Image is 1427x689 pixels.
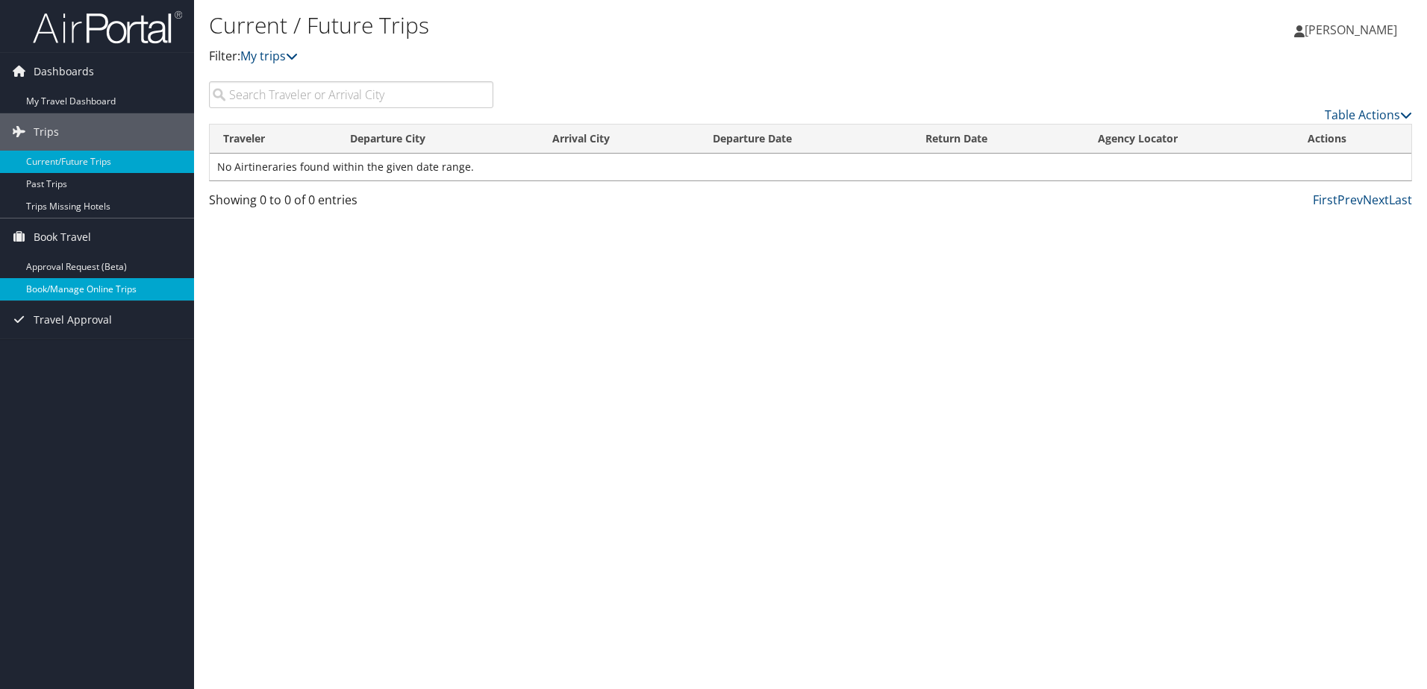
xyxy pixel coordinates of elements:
[337,125,539,154] th: Departure City: activate to sort column ascending
[209,47,1011,66] p: Filter:
[209,191,493,216] div: Showing 0 to 0 of 0 entries
[1294,125,1411,154] th: Actions
[34,218,91,256] span: Book Travel
[33,10,182,45] img: airportal-logo.png
[1313,192,1337,208] a: First
[34,53,94,90] span: Dashboards
[210,125,337,154] th: Traveler: activate to sort column ascending
[34,113,59,151] span: Trips
[209,81,493,108] input: Search Traveler or Arrival City
[539,125,699,154] th: Arrival City: activate to sort column ascending
[34,301,112,339] span: Travel Approval
[1337,192,1363,208] a: Prev
[210,154,1411,180] td: No Airtineraries found within the given date range.
[1084,125,1294,154] th: Agency Locator: activate to sort column ascending
[699,125,911,154] th: Departure Date: activate to sort column descending
[1294,7,1412,52] a: [PERSON_NAME]
[1389,192,1412,208] a: Last
[1305,22,1397,38] span: [PERSON_NAME]
[209,10,1011,41] h1: Current / Future Trips
[1325,107,1412,123] a: Table Actions
[912,125,1084,154] th: Return Date: activate to sort column ascending
[1363,192,1389,208] a: Next
[240,48,298,64] a: My trips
